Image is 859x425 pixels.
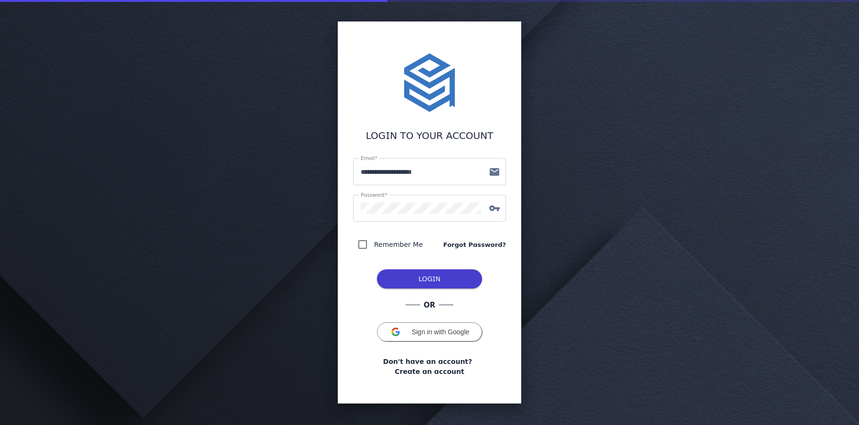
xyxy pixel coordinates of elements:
[399,52,460,113] img: stacktome.svg
[377,269,482,288] button: LOG IN
[419,275,440,283] span: LOGIN
[372,239,423,250] label: Remember Me
[361,192,385,198] mat-label: Password
[383,357,472,367] span: Don't have an account?
[412,328,470,336] span: Sign in with Google
[361,156,375,161] mat-label: Email
[353,128,506,143] div: LOGIN TO YOUR ACCOUNT
[377,322,482,341] button: Sign in with Google
[443,240,506,250] a: Forgot Password?
[483,166,506,178] mat-icon: mail
[420,300,439,311] span: OR
[395,367,464,377] a: Create an account
[483,202,506,214] mat-icon: vpn_key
